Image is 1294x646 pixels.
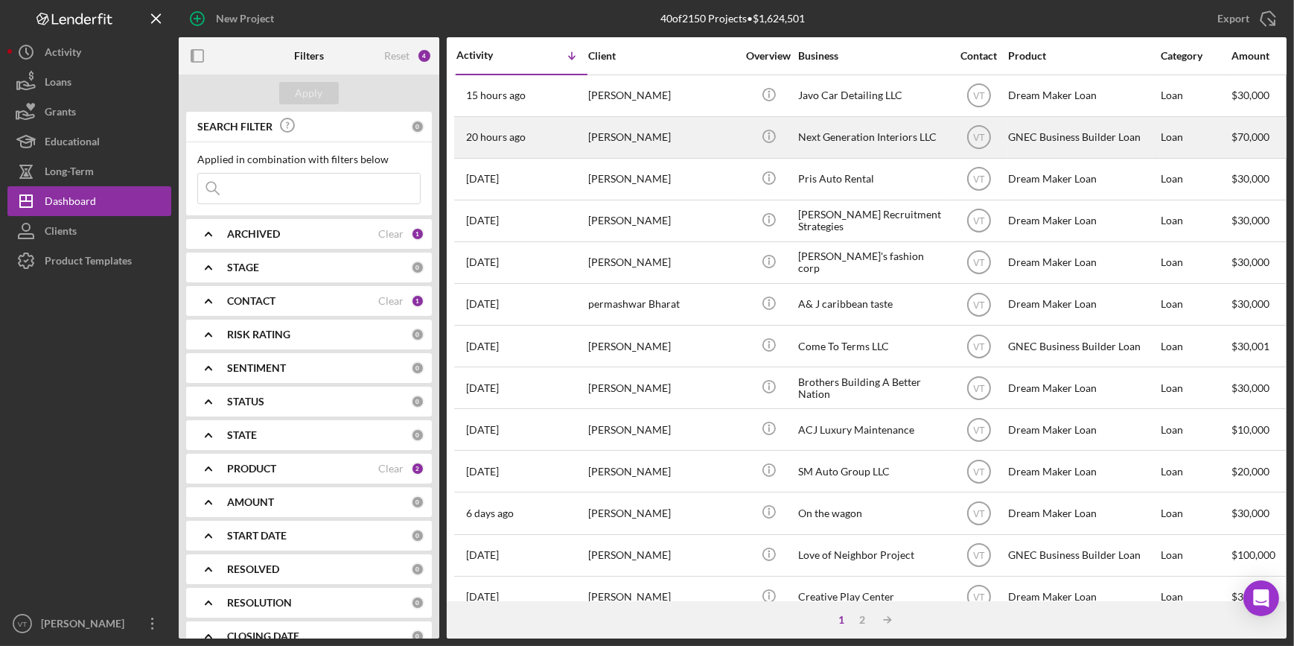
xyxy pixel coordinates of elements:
[227,563,279,575] b: RESOLVED
[1008,326,1157,366] div: GNEC Business Builder Loan
[45,186,96,220] div: Dashboard
[227,530,287,542] b: START DATE
[227,597,292,609] b: RESOLUTION
[1231,50,1287,62] div: Amount
[1161,285,1230,324] div: Loan
[378,295,404,307] div: Clear
[798,452,947,491] div: SM Auto Group LLC
[1008,536,1157,575] div: GNEC Business Builder Loan
[7,97,171,127] a: Grants
[227,630,299,642] b: CLOSING DATE
[227,262,259,273] b: STAGE
[466,89,526,101] time: 2025-08-22 02:00
[1231,201,1287,241] div: $30,000
[798,493,947,533] div: On the wagon
[588,326,737,366] div: [PERSON_NAME]
[466,382,499,394] time: 2025-08-19 11:48
[1161,493,1230,533] div: Loan
[411,495,424,509] div: 0
[1231,577,1287,617] div: $30,000
[294,50,324,62] b: Filters
[973,425,985,435] text: VT
[588,452,737,491] div: [PERSON_NAME]
[1008,243,1157,282] div: Dream Maker Loan
[179,4,289,34] button: New Project
[466,341,499,352] time: 2025-08-19 22:13
[1161,452,1230,491] div: Loan
[973,341,985,352] text: VT
[588,50,737,62] div: Client
[227,295,275,307] b: CONTACT
[411,529,424,542] div: 0
[45,67,71,101] div: Loans
[588,243,737,282] div: [PERSON_NAME]
[798,76,947,115] div: Javo Car Detailing LLC
[1008,159,1157,199] div: Dream Maker Loan
[197,153,421,165] div: Applied in combination with filters below
[1231,243,1287,282] div: $30,000
[279,82,339,104] button: Apply
[7,186,171,216] button: Dashboard
[466,298,499,310] time: 2025-08-20 18:08
[798,326,947,366] div: Come To Terms LLC
[7,156,171,186] button: Long-Term
[798,536,947,575] div: Love of Neighbor Project
[1161,243,1230,282] div: Loan
[973,466,985,477] text: VT
[588,577,737,617] div: [PERSON_NAME]
[411,294,424,308] div: 1
[227,329,290,341] b: RISK RATING
[798,410,947,449] div: ACJ Luxury Maintenance
[1008,50,1157,62] div: Product
[45,127,100,160] div: Educational
[973,91,985,101] text: VT
[1161,368,1230,408] div: Loan
[951,50,1007,62] div: Contact
[1161,536,1230,575] div: Loan
[466,507,514,519] time: 2025-08-16 19:30
[411,395,424,408] div: 0
[741,50,797,62] div: Overview
[588,118,737,157] div: [PERSON_NAME]
[1008,452,1157,491] div: Dream Maker Loan
[1231,76,1287,115] div: $30,000
[1217,4,1249,34] div: Export
[798,368,947,408] div: Brothers Building A Better Nation
[1008,577,1157,617] div: Dream Maker Loan
[45,97,76,130] div: Grants
[973,133,985,143] text: VT
[1161,76,1230,115] div: Loan
[588,410,737,449] div: [PERSON_NAME]
[973,174,985,185] text: VT
[7,246,171,276] a: Product Templates
[45,37,81,71] div: Activity
[1161,410,1230,449] div: Loan
[798,201,947,241] div: [PERSON_NAME] Recruitment Strategies
[1231,118,1287,157] div: $70,000
[588,201,737,241] div: [PERSON_NAME]
[411,563,424,576] div: 0
[45,246,132,279] div: Product Templates
[378,463,404,475] div: Clear
[411,428,424,442] div: 0
[1161,201,1230,241] div: Loan
[45,156,94,190] div: Long-Term
[1161,159,1230,199] div: Loan
[7,216,171,246] button: Clients
[227,496,274,508] b: AMOUNT
[466,256,499,268] time: 2025-08-20 18:27
[227,362,286,374] b: SENTIMENT
[1008,118,1157,157] div: GNEC Business Builder Loan
[1231,285,1287,324] div: $30,000
[7,37,171,67] button: Activity
[1231,410,1287,449] div: $10,000
[973,216,985,227] text: VT
[411,462,424,475] div: 2
[1231,536,1287,575] div: $100,000
[466,549,499,561] time: 2025-08-15 15:13
[1008,76,1157,115] div: Dream Maker Loan
[411,630,424,643] div: 0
